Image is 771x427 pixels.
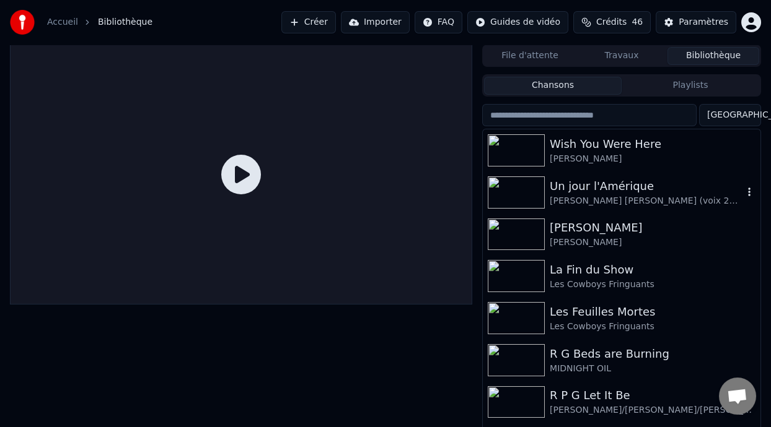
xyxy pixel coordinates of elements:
div: Les Cowboys Fringuants [550,278,756,291]
div: Paramètres [679,16,728,28]
div: Ouvrir le chat [719,377,756,415]
div: Un jour l'Amérique [550,178,743,195]
div: Les Cowboys Fringuants [550,321,756,333]
nav: breadcrumb [47,16,152,28]
div: Les Feuilles Mortes [550,303,756,321]
button: Travaux [576,47,667,65]
div: La Fin du Show [550,261,756,278]
div: Wish You Were Here [550,136,756,153]
button: Playlists [622,77,759,95]
a: Accueil [47,16,78,28]
button: Bibliothèque [667,47,759,65]
div: [PERSON_NAME] [550,219,756,236]
button: File d'attente [484,47,576,65]
button: Guides de vidéo [467,11,568,33]
div: R G Beds are Burning [550,345,756,363]
img: youka [10,10,35,35]
button: Paramètres [656,11,736,33]
span: 46 [632,16,643,28]
span: Crédits [596,16,627,28]
div: [PERSON_NAME] [550,236,756,249]
button: Chansons [484,77,622,95]
button: Crédits46 [573,11,651,33]
button: Importer [341,11,410,33]
div: [PERSON_NAME]/[PERSON_NAME]/[PERSON_NAME] THE BEATLES (voix 30%) [550,404,756,416]
button: Créer [281,11,336,33]
button: FAQ [415,11,462,33]
div: [PERSON_NAME] [PERSON_NAME] (voix 25%) [550,195,743,207]
div: [PERSON_NAME] [550,153,756,165]
div: R P G Let It Be [550,387,756,404]
span: Bibliothèque [98,16,152,28]
div: MIDNIGHT OIL [550,363,756,375]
